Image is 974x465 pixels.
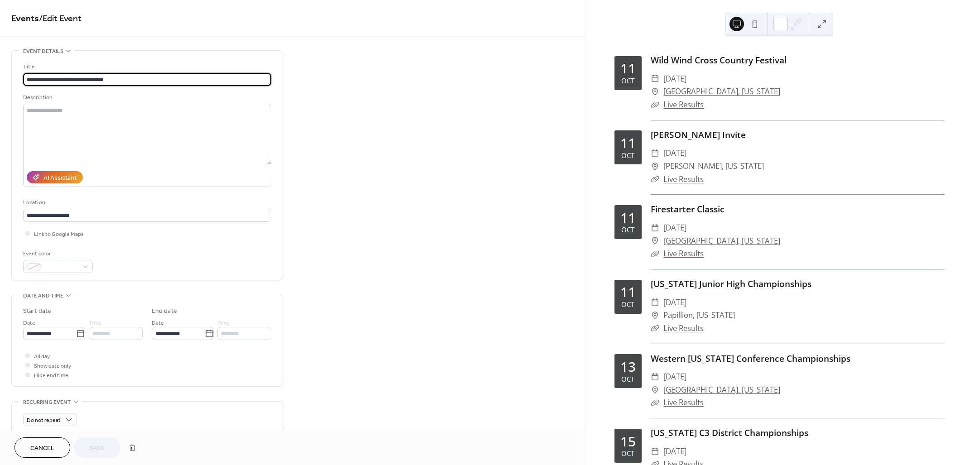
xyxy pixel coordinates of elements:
div: AI Assistant [43,173,77,183]
a: Firestarter Classic [651,203,725,215]
span: [DATE] [663,221,686,235]
div: Event color [23,249,91,259]
span: Date and time [23,291,63,301]
span: Hide end time [34,371,68,380]
div: 11 [620,211,636,225]
div: 13 [620,360,636,374]
div: Start date [23,307,51,316]
div: 11 [620,285,636,299]
div: ​ [651,221,659,235]
div: ​ [651,173,659,186]
span: Link to Google Maps [34,230,84,239]
div: End date [152,307,177,316]
div: Oct [621,450,634,457]
div: Title [23,62,269,72]
div: Location [23,198,269,207]
span: Date [152,318,164,328]
span: [DATE] [663,72,686,86]
a: [US_STATE] Junior High Championships [651,278,811,290]
div: ​ [651,370,659,384]
a: [PERSON_NAME], [US_STATE] [663,160,764,173]
span: Time [217,318,230,328]
div: ​ [651,147,659,160]
a: [US_STATE] C3 District Championships [651,427,808,439]
a: Western [US_STATE] Conference Championships [651,352,850,364]
span: Recurring event [23,398,71,407]
div: ​ [651,98,659,111]
a: Events [11,10,39,28]
a: Live Results [663,248,704,259]
span: [DATE] [663,296,686,309]
div: ​ [651,247,659,260]
span: [DATE] [663,370,686,384]
div: ​ [651,396,659,409]
div: Oct [621,226,634,233]
a: [PERSON_NAME] Invite [651,129,746,141]
a: [GEOGRAPHIC_DATA], [US_STATE] [663,85,780,98]
div: ​ [651,384,659,397]
a: Wild Wind Cross Country Festival [651,54,787,66]
a: Live Results [663,99,704,110]
a: Live Results [663,323,704,333]
div: Oct [621,301,634,308]
span: [DATE] [663,445,686,458]
div: Oct [621,376,634,383]
a: Live Results [663,174,704,184]
div: ​ [651,85,659,98]
div: ​ [651,72,659,86]
a: [GEOGRAPHIC_DATA], [US_STATE] [663,384,780,397]
button: Cancel [14,437,70,458]
div: 11 [620,136,636,150]
span: / Edit Event [39,10,82,28]
span: Time [89,318,101,328]
span: [DATE] [663,147,686,160]
a: Papillion, [US_STATE] [663,309,735,322]
button: AI Assistant [27,171,83,183]
span: Event details [23,47,63,56]
div: ​ [651,445,659,458]
a: [GEOGRAPHIC_DATA], [US_STATE] [663,235,780,248]
div: 15 [620,435,636,448]
div: ​ [651,296,659,309]
div: Oct [621,77,634,84]
span: All day [34,352,50,361]
span: Date [23,318,35,328]
span: Cancel [30,444,54,453]
span: Do not repeat [27,415,61,426]
div: ​ [651,235,659,248]
div: ​ [651,160,659,173]
div: ​ [651,322,659,335]
a: Live Results [663,397,704,407]
div: Oct [621,152,634,159]
span: Show date only [34,361,71,371]
div: ​ [651,309,659,322]
div: 11 [620,62,636,75]
div: Description [23,93,269,102]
